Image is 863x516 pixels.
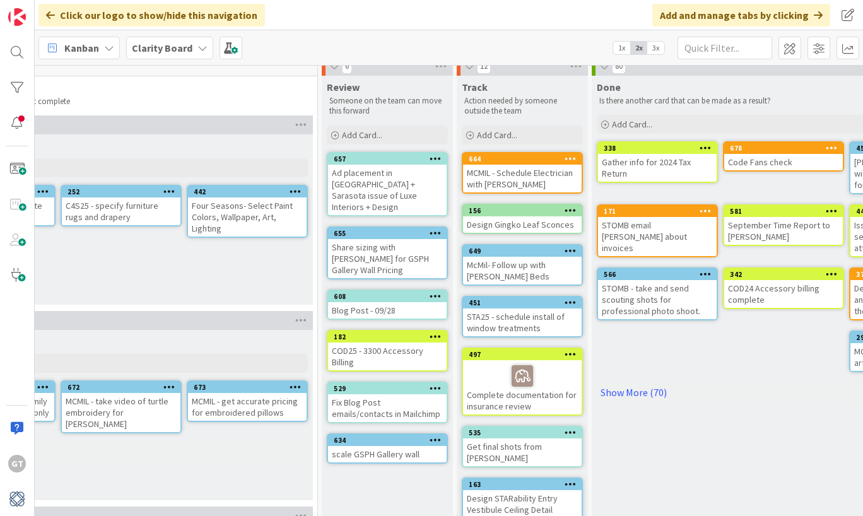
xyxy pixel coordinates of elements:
div: McMil- Follow up with [PERSON_NAME] Beds [463,257,582,284]
div: 451 [463,297,582,308]
span: Add Card... [612,119,652,130]
div: 529 [334,384,447,393]
div: September Time Report to [PERSON_NAME] [724,217,843,245]
div: 566 [604,270,717,279]
div: 156Design Gingko Leaf Sconces [463,205,582,233]
div: STOMB email [PERSON_NAME] about invoices [598,217,717,256]
div: 171 [604,207,717,216]
div: 342 [724,269,843,280]
div: 678 [724,143,843,154]
div: 182COD25 - 3300 Accessory Billing [328,331,447,370]
div: Four Seasons- Select Paint Colors, Wallpaper, Art, Lighting [188,197,307,237]
div: Ad placement in [GEOGRAPHIC_DATA] + Sarasota issue of Luxe Interiors + Design [328,165,447,215]
div: 338 [604,144,717,153]
div: 655 [334,229,447,238]
span: Track [462,81,488,93]
div: 657 [328,153,447,165]
div: 566 [598,269,717,280]
p: Someone on the team can move this forward [329,96,445,117]
div: MCMIL - get accurate pricing for embroidered pillows [188,393,307,421]
span: 6 [342,59,352,74]
div: 342 [730,270,843,279]
span: 80 [612,59,626,74]
span: Kanban [64,40,99,56]
div: Gather info for 2024 Tax Return [598,154,717,182]
div: 171STOMB email [PERSON_NAME] about invoices [598,206,717,256]
div: 451STA25 - schedule install of window treatments [463,297,582,336]
div: 664 [469,155,582,163]
div: 163 [469,480,582,489]
div: 497 [469,350,582,359]
div: Fix Blog Post emails/contacts in Mailchimp [328,394,447,422]
div: 655Share sizing with [PERSON_NAME] for GSPH Gallery Wall Pricing [328,228,447,278]
div: 673MCMIL - get accurate pricing for embroidered pillows [188,382,307,421]
div: 657 [334,155,447,163]
div: Blog Post - 09/28 [328,302,447,319]
div: 497Complete documentation for insurance review [463,349,582,414]
div: Share sizing with [PERSON_NAME] for GSPH Gallery Wall Pricing [328,239,447,278]
div: 672 [68,383,180,392]
div: COD25 - 3300 Accessory Billing [328,343,447,370]
div: 451 [469,298,582,307]
div: 342COD24 Accessory billing complete [724,269,843,308]
div: scale GSPH Gallery wall [328,446,447,462]
div: 672MCMIL - take video of turtle embroidery for [PERSON_NAME] [62,382,180,432]
div: 678Code Fans check [724,143,843,170]
div: 634 [328,435,447,446]
div: 581September Time Report to [PERSON_NAME] [724,206,843,245]
div: 171 [598,206,717,217]
div: 156 [469,206,582,215]
div: Click our logo to show/hide this navigation [38,4,265,26]
div: 664 [463,153,582,165]
div: 678 [730,144,843,153]
div: 338Gather info for 2024 Tax Return [598,143,717,182]
div: MCMIL - Schedule Electrician with [PERSON_NAME] [463,165,582,192]
div: 673 [194,383,307,392]
div: 182 [328,331,447,343]
div: GT [8,455,26,472]
div: 252C4S25 - specify furniture rugs and drapery [62,186,180,225]
div: 497 [463,349,582,360]
div: 163 [463,479,582,490]
span: 12 [477,59,491,74]
div: 529Fix Blog Post emails/contacts in Mailchimp [328,383,447,422]
img: Visit kanbanzone.com [8,8,26,26]
div: Get final shots from [PERSON_NAME] [463,438,582,466]
div: 672 [62,382,180,393]
div: 442 [188,186,307,197]
span: Done [597,81,621,93]
div: 634scale GSPH Gallery wall [328,435,447,462]
div: 156 [463,205,582,216]
div: 649 [469,247,582,255]
div: 182 [334,332,447,341]
div: Code Fans check [724,154,843,170]
input: Quick Filter... [678,37,772,59]
span: Add Card... [342,129,382,141]
span: Review [327,81,360,93]
div: 535 [469,428,582,437]
div: Add and manage tabs by clicking [652,4,830,26]
span: Add Card... [477,129,517,141]
div: 581 [724,206,843,217]
div: 608Blog Post - 09/28 [328,291,447,319]
div: 581 [730,207,843,216]
div: 673 [188,382,307,393]
div: COD24 Accessory billing complete [724,280,843,308]
div: 608 [334,292,447,301]
div: 529 [328,383,447,394]
div: 535Get final shots from [PERSON_NAME] [463,427,582,466]
div: C4S25 - specify furniture rugs and drapery [62,197,180,225]
div: 535 [463,427,582,438]
span: 2x [630,42,647,54]
div: 657Ad placement in [GEOGRAPHIC_DATA] + Sarasota issue of Luxe Interiors + Design [328,153,447,215]
div: 442 [194,187,307,196]
div: 338 [598,143,717,154]
img: avatar [8,490,26,508]
div: 634 [334,436,447,445]
div: MCMIL - take video of turtle embroidery for [PERSON_NAME] [62,393,180,432]
div: STA25 - schedule install of window treatments [463,308,582,336]
div: 566STOMB - take and send scouting shots for professional photo shoot. [598,269,717,319]
div: 655 [328,228,447,239]
div: STOMB - take and send scouting shots for professional photo shoot. [598,280,717,319]
div: 442Four Seasons- Select Paint Colors, Wallpaper, Art, Lighting [188,186,307,237]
